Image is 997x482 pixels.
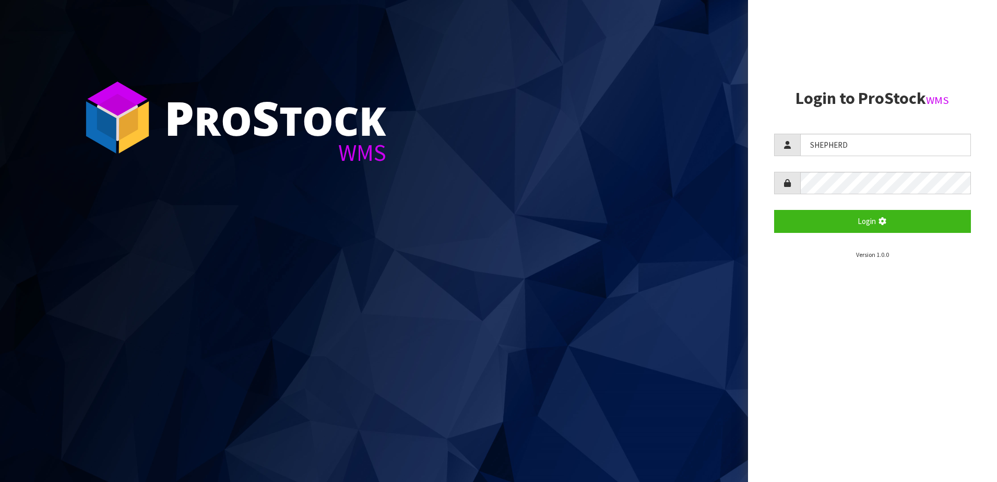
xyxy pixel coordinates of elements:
span: P [164,86,194,149]
input: Username [800,134,971,156]
small: WMS [926,93,949,107]
button: Login [774,210,971,232]
div: WMS [164,141,386,164]
span: S [252,86,279,149]
h2: Login to ProStock [774,89,971,108]
img: ProStock Cube [78,78,157,157]
small: Version 1.0.0 [856,251,889,258]
div: ro tock [164,94,386,141]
